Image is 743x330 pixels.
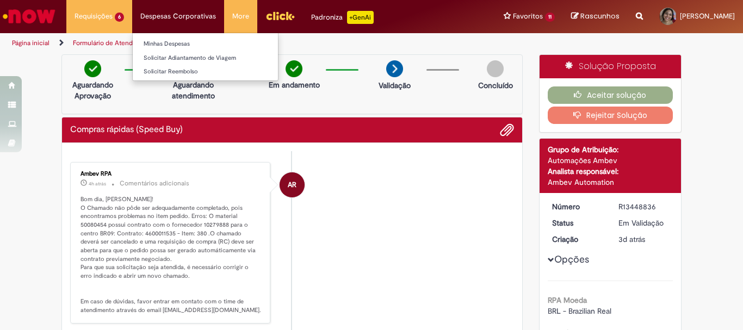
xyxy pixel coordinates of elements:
[280,172,305,197] div: Ambev RPA
[571,11,620,22] a: Rascunhos
[487,60,504,77] img: img-circle-grey.png
[73,39,153,47] a: Formulário de Atendimento
[540,55,682,78] div: Solução Proposta
[580,11,620,21] span: Rascunhos
[133,52,278,64] a: Solicitar Adiantamento de Viagem
[618,234,669,245] div: 26/08/2025 14:51:59
[232,11,249,22] span: More
[386,60,403,77] img: arrow-next.png
[548,295,587,305] b: RPA Moeda
[548,306,611,316] span: BRL - Brazilian Real
[548,155,673,166] div: Automações Ambev
[167,79,220,101] p: Aguardando atendimento
[84,60,101,77] img: check-circle-green.png
[618,234,645,244] span: 3d atrás
[133,38,278,50] a: Minhas Despesas
[680,11,735,21] span: [PERSON_NAME]
[265,8,295,24] img: click_logo_yellow_360x200.png
[545,13,555,22] span: 11
[544,217,611,228] dt: Status
[115,13,124,22] span: 6
[548,166,673,177] div: Analista responsável:
[120,179,189,188] small: Comentários adicionais
[140,11,216,22] span: Despesas Corporativas
[81,195,262,315] p: Bom dia, [PERSON_NAME]! O Chamado não pôde ser adequadamente completado, pois encontramos problem...
[12,39,49,47] a: Página inicial
[500,123,514,137] button: Adicionar anexos
[8,33,487,53] ul: Trilhas de página
[133,66,278,78] a: Solicitar Reembolso
[548,177,673,188] div: Ambev Automation
[513,11,543,22] span: Favoritos
[89,180,106,187] time: 29/08/2025 10:10:17
[548,144,673,155] div: Grupo de Atribuição:
[75,11,113,22] span: Requisições
[311,11,374,24] div: Padroniza
[618,234,645,244] time: 26/08/2025 14:51:59
[618,201,669,212] div: R13448836
[288,172,296,198] span: AR
[269,79,320,90] p: Em andamento
[132,33,278,81] ul: Despesas Corporativas
[544,234,611,245] dt: Criação
[548,107,673,124] button: Rejeitar Solução
[478,80,513,91] p: Concluído
[70,125,183,135] h2: Compras rápidas (Speed Buy) Histórico de tíquete
[89,180,106,187] span: 4h atrás
[66,79,119,101] p: Aguardando Aprovação
[618,217,669,228] div: Em Validação
[286,60,302,77] img: check-circle-green.png
[1,5,57,27] img: ServiceNow
[379,80,411,91] p: Validação
[548,86,673,104] button: Aceitar solução
[347,11,374,24] p: +GenAi
[81,171,262,177] div: Ambev RPA
[544,201,611,212] dt: Número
